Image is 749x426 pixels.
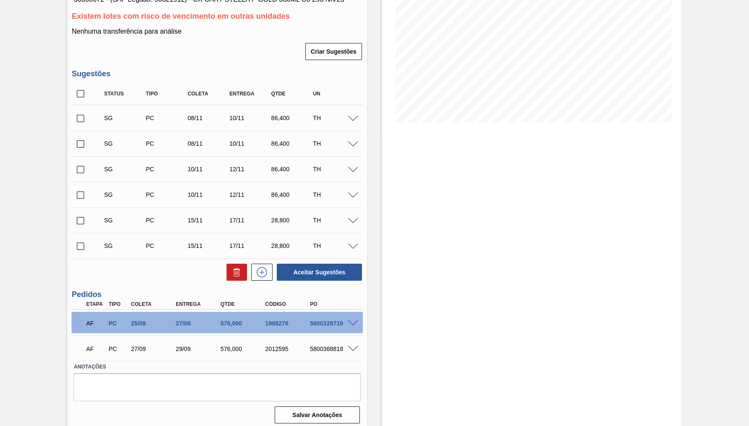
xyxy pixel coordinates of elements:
[186,166,232,173] div: 10/11/2025
[227,166,274,173] div: 12/11/2025
[84,314,107,333] div: Aguardando Faturamento
[305,43,362,60] button: Criar Sugestões
[186,115,232,121] div: 08/11/2025
[102,140,148,147] div: Sugestão Criada
[275,406,360,423] button: Salvar Anotações
[186,140,232,147] div: 08/11/2025
[263,320,313,327] div: 1988278
[227,115,274,121] div: 10/11/2025
[308,320,358,327] div: 5800328719
[227,191,274,198] div: 12/11/2025
[102,166,148,173] div: Sugestão Criada
[311,166,357,173] div: TH
[174,345,224,352] div: 29/09/2025
[218,320,268,327] div: 576,000
[269,217,316,224] div: 28,800
[269,91,316,97] div: Qtde
[106,301,129,307] div: Tipo
[311,191,357,198] div: TH
[144,242,190,249] div: Pedido de Compra
[263,345,313,352] div: 2012595
[174,301,224,307] div: Entrega
[72,12,290,20] span: Existem lotes com risco de vencimento em outras unidades
[144,115,190,121] div: Pedido de Compra
[144,191,190,198] div: Pedido de Compra
[106,320,129,327] div: Pedido de Compra
[269,140,316,147] div: 86,400
[102,217,148,224] div: Sugestão Criada
[227,140,274,147] div: 10/11/2025
[269,242,316,249] div: 28,800
[86,320,105,327] p: AF
[263,301,313,307] div: Código
[273,263,363,282] div: Aceitar Sugestões
[227,91,274,97] div: Entrega
[308,301,358,307] div: PO
[144,217,190,224] div: Pedido de Compra
[306,42,363,61] div: Criar Sugestões
[311,242,357,249] div: TH
[186,217,232,224] div: 15/11/2025
[247,264,273,281] div: Nova sugestão
[102,91,148,97] div: Status
[311,91,357,97] div: UN
[269,115,316,121] div: 86,400
[72,290,363,299] h3: Pedidos
[269,191,316,198] div: 86,400
[222,264,247,281] div: Excluir Sugestões
[144,91,190,97] div: Tipo
[74,361,361,373] label: Anotações
[129,301,179,307] div: Coleta
[311,140,357,147] div: TH
[269,166,316,173] div: 86,400
[102,191,148,198] div: Sugestão Criada
[311,217,357,224] div: TH
[218,301,268,307] div: Qtde
[311,115,357,121] div: TH
[72,69,363,78] h3: Sugestões
[144,140,190,147] div: Pedido de Compra
[186,242,232,249] div: 15/11/2025
[72,28,363,35] p: Nenhuma transferência para análise
[129,345,179,352] div: 27/09/2025
[129,320,179,327] div: 25/08/2025
[186,191,232,198] div: 10/11/2025
[227,217,274,224] div: 17/11/2025
[84,301,107,307] div: Etapa
[277,264,362,281] button: Aceitar Sugestões
[218,345,268,352] div: 576,000
[186,91,232,97] div: Coleta
[174,320,224,327] div: 27/08/2025
[308,345,358,352] div: 5800368818
[144,166,190,173] div: Pedido de Compra
[86,345,105,352] p: AF
[106,345,129,352] div: Pedido de Compra
[227,242,274,249] div: 17/11/2025
[102,242,148,249] div: Sugestão Criada
[84,340,107,358] div: Aguardando Faturamento
[102,115,148,121] div: Sugestão Criada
